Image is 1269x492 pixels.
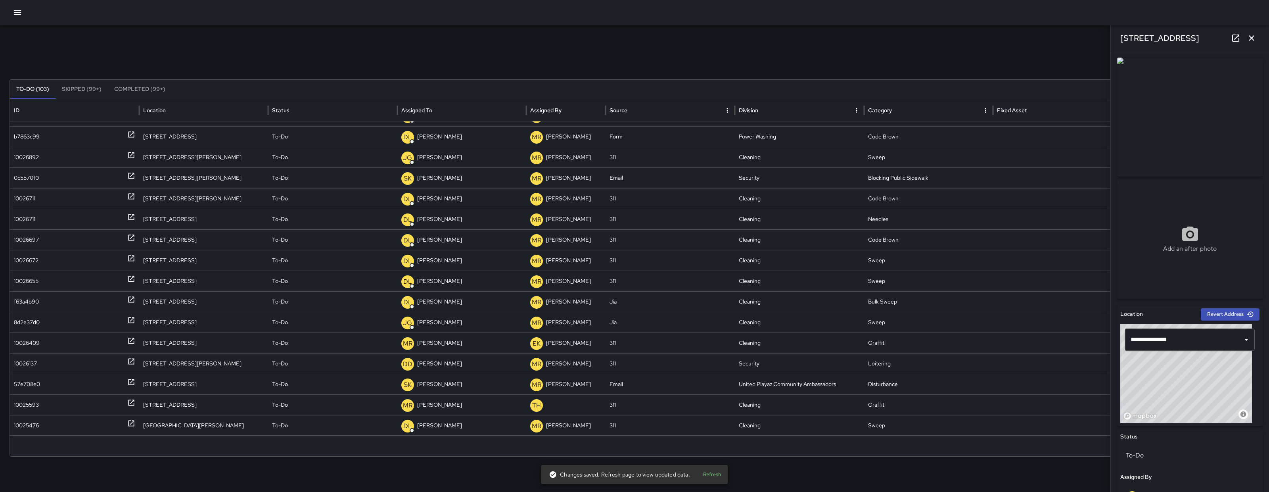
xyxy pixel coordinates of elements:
[610,107,627,114] div: Source
[403,359,412,369] p: DD
[864,353,993,374] div: Loitering
[864,374,993,394] div: Disturbance
[417,271,462,291] p: [PERSON_NAME]
[532,401,541,410] p: TH
[417,354,462,374] p: [PERSON_NAME]
[272,209,288,229] p: To-Do
[546,250,591,271] p: [PERSON_NAME]
[403,236,412,245] p: DL
[864,291,993,312] div: Bulk Sweep
[417,395,462,415] p: [PERSON_NAME]
[403,318,412,328] p: JG
[532,256,541,266] p: MR
[417,374,462,394] p: [PERSON_NAME]
[404,380,412,390] p: SK
[14,354,37,374] div: 10026137
[864,394,993,415] div: Graffiti
[108,80,172,99] button: Completed (99+)
[606,332,735,353] div: 311
[532,153,541,163] p: MR
[417,188,462,209] p: [PERSON_NAME]
[417,333,462,353] p: [PERSON_NAME]
[735,188,864,209] div: Cleaning
[14,230,39,250] div: 10026697
[606,209,735,229] div: 311
[722,105,733,116] button: Source column menu
[14,127,40,147] div: b7863c99
[139,353,268,374] div: 33 Gordon Street
[401,107,432,114] div: Assigned To
[417,250,462,271] p: [PERSON_NAME]
[546,354,591,374] p: [PERSON_NAME]
[139,415,268,436] div: 1256 Howard Street
[735,271,864,291] div: Cleaning
[272,415,288,436] p: To-Do
[546,147,591,167] p: [PERSON_NAME]
[417,292,462,312] p: [PERSON_NAME]
[404,174,412,183] p: SK
[272,333,288,353] p: To-Do
[417,147,462,167] p: [PERSON_NAME]
[700,469,725,481] button: Refresh
[735,374,864,394] div: United Playaz Community Ambassadors
[864,188,993,209] div: Code Brown
[864,209,993,229] div: Needles
[139,312,268,332] div: 650 7th Street
[735,394,864,415] div: Cleaning
[139,188,268,209] div: 1288 Howard Street
[868,107,892,114] div: Category
[532,133,541,142] p: MR
[735,147,864,167] div: Cleaning
[272,292,288,312] p: To-Do
[417,209,462,229] p: [PERSON_NAME]
[272,354,288,374] p: To-Do
[139,147,268,167] div: 516 Townsend Street
[14,374,40,394] div: 57e708e0
[735,415,864,436] div: Cleaning
[532,421,541,431] p: MR
[532,298,541,307] p: MR
[14,333,40,353] div: 10026409
[606,415,735,436] div: 311
[606,188,735,209] div: 311
[14,107,19,114] div: ID
[532,318,541,328] p: MR
[546,209,591,229] p: [PERSON_NAME]
[14,147,39,167] div: 10026892
[735,126,864,147] div: Power Washing
[851,105,862,116] button: Division column menu
[606,374,735,394] div: Email
[735,209,864,229] div: Cleaning
[14,312,40,332] div: 8d2e37d0
[864,271,993,291] div: Sweep
[14,209,35,229] div: 10026711
[532,215,541,225] p: MR
[606,312,735,332] div: Jia
[546,374,591,394] p: [PERSON_NAME]
[735,312,864,332] div: Cleaning
[533,339,541,348] p: EK
[139,250,268,271] div: 706 Natoma Street
[606,250,735,271] div: 311
[403,277,412,286] p: DL
[272,188,288,209] p: To-Do
[14,188,35,209] div: 10026711
[272,250,288,271] p: To-Do
[139,167,268,188] div: 246 Shipley Street
[417,168,462,188] p: [PERSON_NAME]
[139,394,268,415] div: 1539 Folsom Street
[272,127,288,147] p: To-Do
[606,167,735,188] div: Email
[735,250,864,271] div: Cleaning
[14,250,38,271] div: 10026672
[997,107,1027,114] div: Fixed Asset
[864,126,993,147] div: Code Brown
[735,291,864,312] div: Cleaning
[272,271,288,291] p: To-Do
[546,188,591,209] p: [PERSON_NAME]
[14,271,38,291] div: 10026655
[864,229,993,250] div: Code Brown
[864,250,993,271] div: Sweep
[417,127,462,147] p: [PERSON_NAME]
[139,126,268,147] div: 774 Natoma Street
